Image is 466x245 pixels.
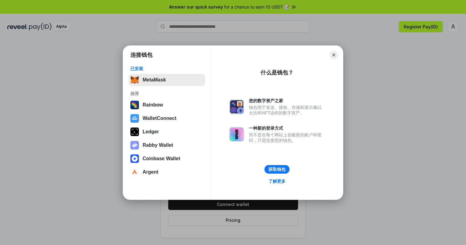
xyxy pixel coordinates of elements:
div: 什么是钱包？ [260,69,293,76]
img: svg+xml,%3Csvg%20width%3D%2228%22%20height%3D%2228%22%20viewBox%3D%220%200%2028%2028%22%20fill%3D... [130,154,139,163]
div: Rabby Wallet [143,142,173,148]
div: 已安装 [130,66,203,71]
div: Argent [143,169,158,175]
div: 您的数字资产之家 [249,98,325,103]
div: 钱包用于发送、接收、存储和显示像以太坊和NFT这样的数字资产。 [249,105,325,116]
button: WalletConnect [129,112,205,124]
img: svg+xml,%3Csvg%20xmlns%3D%22http%3A%2F%2Fwww.w3.org%2F2000%2Fsvg%22%20width%3D%2228%22%20height%3... [130,128,139,136]
button: Close [329,51,338,59]
button: Ledger [129,126,205,138]
div: 了解更多 [268,178,286,184]
img: svg+xml,%3Csvg%20width%3D%22120%22%20height%3D%22120%22%20viewBox%3D%220%200%20120%20120%22%20fil... [130,101,139,109]
div: 而不是在每个网站上创建新的账户和密码，只需连接您的钱包。 [249,132,325,143]
button: MetaMask [129,74,205,86]
div: MetaMask [143,77,166,83]
h1: 连接钱包 [130,51,152,59]
button: Argent [129,166,205,178]
button: Coinbase Wallet [129,153,205,165]
img: svg+xml,%3Csvg%20xmlns%3D%22http%3A%2F%2Fwww.w3.org%2F2000%2Fsvg%22%20fill%3D%22none%22%20viewBox... [130,141,139,150]
div: Coinbase Wallet [143,156,180,161]
button: Rabby Wallet [129,139,205,151]
div: WalletConnect [143,116,177,121]
a: 了解更多 [265,177,289,185]
img: svg+xml,%3Csvg%20fill%3D%22none%22%20height%3D%2233%22%20viewBox%3D%220%200%2035%2033%22%20width%... [130,76,139,84]
div: 获取钱包 [268,167,286,172]
img: svg+xml,%3Csvg%20xmlns%3D%22http%3A%2F%2Fwww.w3.org%2F2000%2Fsvg%22%20fill%3D%22none%22%20viewBox... [229,127,244,142]
button: Rainbow [129,99,205,111]
div: 推荐 [130,91,203,96]
div: 一种新的登录方式 [249,125,325,131]
img: svg+xml,%3Csvg%20width%3D%2228%22%20height%3D%2228%22%20viewBox%3D%220%200%2028%2028%22%20fill%3D... [130,168,139,176]
button: 获取钱包 [264,165,289,174]
div: Rainbow [143,102,163,108]
div: Ledger [143,129,159,135]
img: svg+xml,%3Csvg%20width%3D%2228%22%20height%3D%2228%22%20viewBox%3D%220%200%2028%2028%22%20fill%3D... [130,114,139,123]
img: svg+xml,%3Csvg%20xmlns%3D%22http%3A%2F%2Fwww.w3.org%2F2000%2Fsvg%22%20fill%3D%22none%22%20viewBox... [229,99,244,114]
